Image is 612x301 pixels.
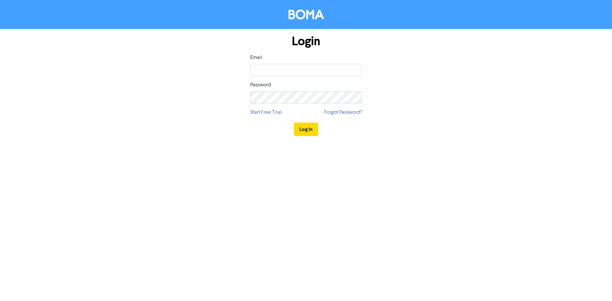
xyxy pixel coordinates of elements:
[250,81,271,89] label: Password
[294,123,318,136] button: Log In
[324,109,362,116] a: Forgot Password?
[288,10,324,19] img: BOMA Logo
[250,34,362,49] h1: Login
[580,270,612,301] iframe: Chat Widget
[250,54,262,61] label: Email
[250,109,282,116] a: Start Free Trial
